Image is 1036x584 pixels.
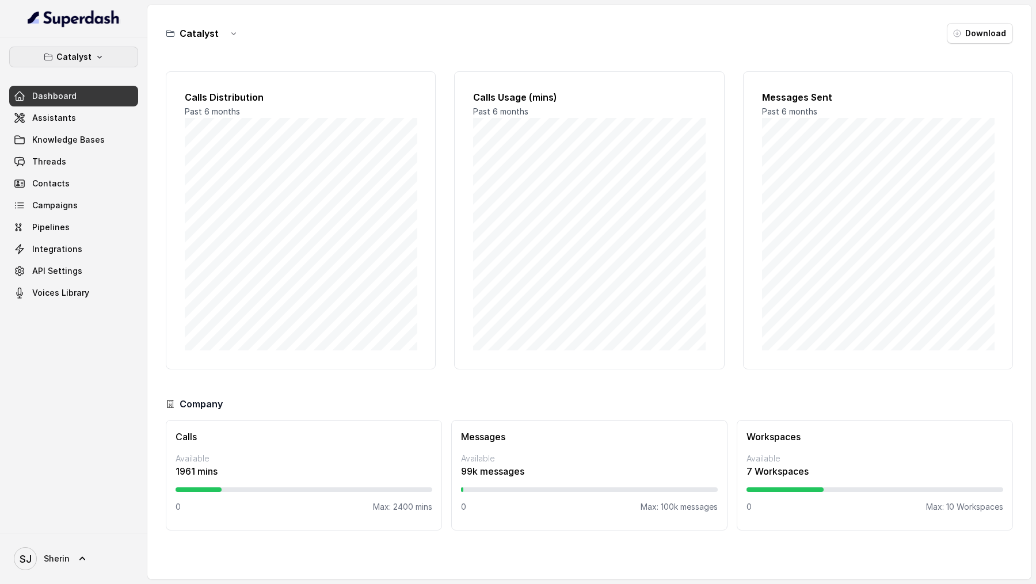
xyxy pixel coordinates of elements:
[32,156,66,167] span: Threads
[9,86,138,106] a: Dashboard
[473,90,705,104] h2: Calls Usage (mins)
[9,261,138,281] a: API Settings
[9,195,138,216] a: Campaigns
[32,112,76,124] span: Assistants
[32,134,105,146] span: Knowledge Bases
[56,50,92,64] p: Catalyst
[20,553,32,565] text: SJ
[176,430,432,444] h3: Calls
[9,151,138,172] a: Threads
[28,9,120,28] img: light.svg
[185,90,417,104] h2: Calls Distribution
[473,106,528,116] span: Past 6 months
[32,90,77,102] span: Dashboard
[32,243,82,255] span: Integrations
[373,501,432,513] p: Max: 2400 mins
[461,501,466,513] p: 0
[32,265,82,277] span: API Settings
[746,464,1003,478] p: 7 Workspaces
[32,178,70,189] span: Contacts
[176,453,432,464] p: Available
[9,283,138,303] a: Voices Library
[176,464,432,478] p: 1961 mins
[9,543,138,575] a: Sherin
[9,47,138,67] button: Catalyst
[32,222,70,233] span: Pipelines
[44,553,70,564] span: Sherin
[32,200,78,211] span: Campaigns
[9,239,138,259] a: Integrations
[9,173,138,194] a: Contacts
[9,129,138,150] a: Knowledge Bases
[461,464,718,478] p: 99k messages
[746,453,1003,464] p: Available
[762,106,817,116] span: Past 6 months
[180,26,219,40] h3: Catalyst
[762,90,994,104] h2: Messages Sent
[947,23,1013,44] button: Download
[746,430,1003,444] h3: Workspaces
[641,501,718,513] p: Max: 100k messages
[926,501,1003,513] p: Max: 10 Workspaces
[32,287,89,299] span: Voices Library
[461,453,718,464] p: Available
[746,501,752,513] p: 0
[185,106,240,116] span: Past 6 months
[9,108,138,128] a: Assistants
[461,430,718,444] h3: Messages
[180,397,223,411] h3: Company
[176,501,181,513] p: 0
[9,217,138,238] a: Pipelines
